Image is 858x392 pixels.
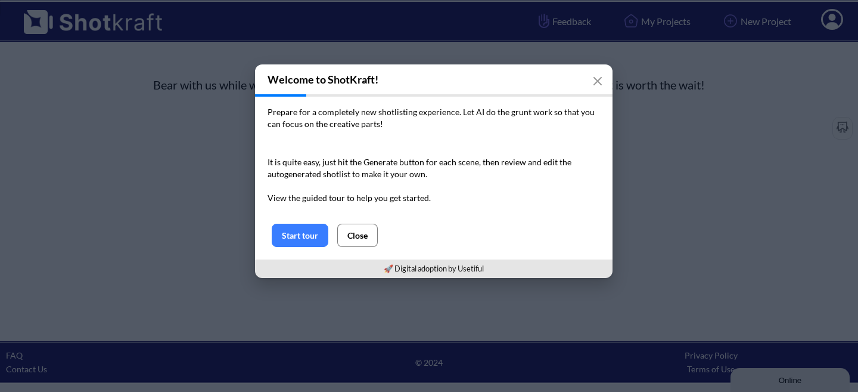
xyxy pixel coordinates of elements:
p: It is quite easy, just hit the Generate button for each scene, then review and edit the autogener... [268,156,600,204]
a: 🚀 Digital adoption by Usetiful [384,264,484,273]
button: Close [337,224,378,247]
h3: Welcome to ShotKraft! [255,64,613,94]
div: Online [9,10,110,19]
button: Start tour [272,224,328,247]
span: Prepare for a completely new shotlisting experience. [268,107,461,117]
